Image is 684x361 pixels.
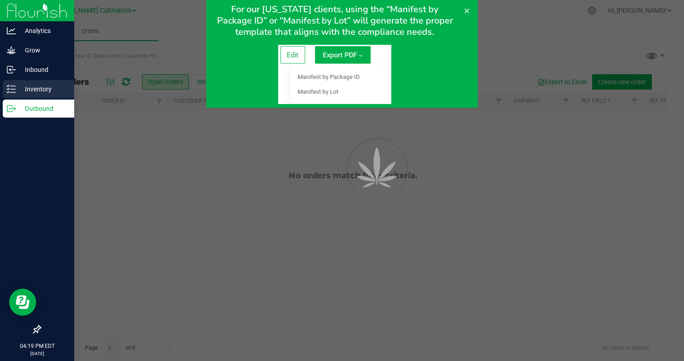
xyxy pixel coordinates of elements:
[7,104,16,113] inline-svg: Outbound
[16,103,70,114] p: Outbound
[4,350,70,357] p: [DATE]
[4,342,70,350] p: 04:19 PM EDT
[9,289,36,316] iframe: Resource center
[11,3,249,38] span: For our [US_STATE] clients, using the “Manifest by Package ID” or “Manifest by Lot” will generate...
